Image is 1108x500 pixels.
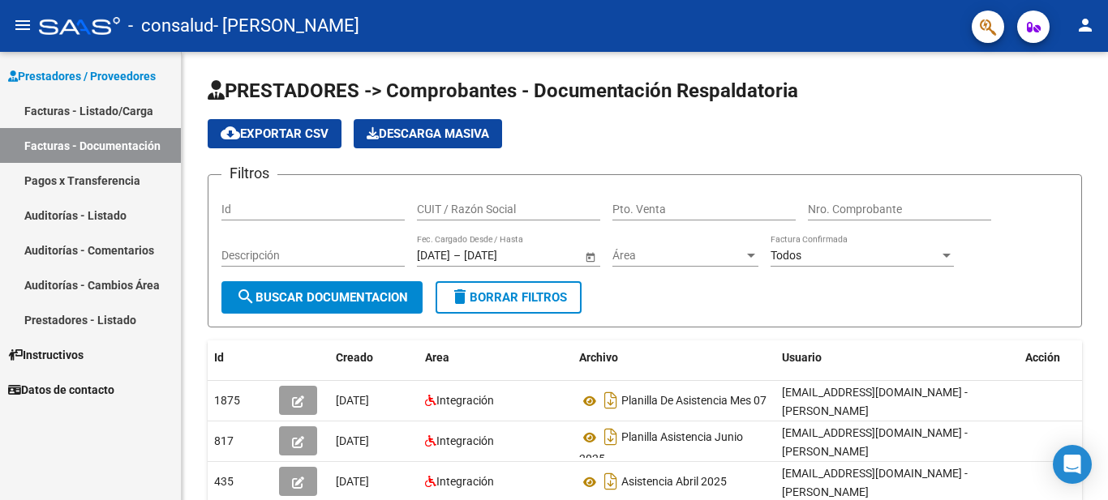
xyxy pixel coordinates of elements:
span: Integración [436,394,494,407]
button: Buscar Documentacion [221,281,423,314]
button: Borrar Filtros [436,281,582,314]
span: 817 [214,434,234,447]
mat-icon: cloud_download [221,123,240,143]
button: Open calendar [582,248,599,265]
span: Usuario [782,351,822,364]
span: - [PERSON_NAME] [213,8,359,44]
h3: Filtros [221,162,277,185]
span: Asistencia Abril 2025 [621,476,727,489]
span: Instructivos [8,346,84,364]
mat-icon: search [236,287,256,306]
span: Todos [771,249,801,262]
span: Archivo [579,351,618,364]
span: [EMAIL_ADDRESS][DOMAIN_NAME] - [PERSON_NAME] [782,386,968,417]
span: Integración [436,475,494,488]
span: Prestadores / Proveedores [8,67,156,85]
span: Borrar Filtros [450,290,567,305]
app-download-masive: Descarga masiva de comprobantes (adjuntos) [354,119,502,148]
span: [DATE] [336,394,369,407]
span: [DATE] [336,475,369,488]
span: Acción [1025,351,1060,364]
i: Descargar documento [600,424,621,450]
span: Id [214,351,224,364]
mat-icon: menu [13,15,32,35]
div: Open Intercom Messenger [1053,445,1092,484]
button: Exportar CSV [208,119,341,148]
span: [EMAIL_ADDRESS][DOMAIN_NAME] - [PERSON_NAME] [782,426,968,458]
span: Buscar Documentacion [236,290,408,305]
datatable-header-cell: Usuario [775,340,1019,375]
span: Area [425,351,449,364]
datatable-header-cell: Archivo [573,340,775,375]
span: Datos de contacto [8,381,114,399]
span: Creado [336,351,373,364]
i: Descargar documento [600,387,621,413]
datatable-header-cell: Acción [1019,340,1100,375]
span: PRESTADORES -> Comprobantes - Documentación Respaldatoria [208,79,798,102]
span: – [453,249,461,263]
mat-icon: person [1076,15,1095,35]
datatable-header-cell: Id [208,340,273,375]
i: Descargar documento [600,468,621,494]
span: Descarga Masiva [367,126,489,141]
mat-icon: delete [450,287,470,306]
span: Área [612,249,744,263]
input: Start date [417,249,450,263]
button: Descarga Masiva [354,119,502,148]
span: 435 [214,475,234,488]
span: [EMAIL_ADDRESS][DOMAIN_NAME] - [PERSON_NAME] [782,467,968,498]
span: 1875 [214,394,240,407]
span: Planilla Asistencia Junio 2025 [579,431,743,466]
input: End date [464,249,543,263]
span: Integración [436,434,494,447]
datatable-header-cell: Creado [329,340,419,375]
span: Exportar CSV [221,126,329,141]
span: [DATE] [336,434,369,447]
datatable-header-cell: Area [419,340,573,375]
span: - consalud [128,8,213,44]
span: Planilla De Asistencia Mes 07 [621,395,767,408]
